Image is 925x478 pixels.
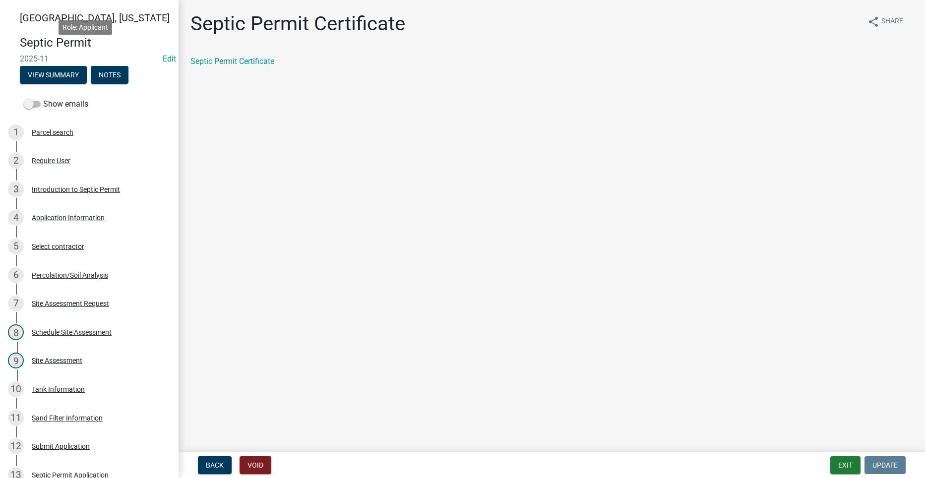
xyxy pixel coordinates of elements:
[32,357,82,364] div: Site Assessment
[20,12,170,24] span: [GEOGRAPHIC_DATA], [US_STATE]
[240,456,271,474] button: Void
[59,20,112,35] div: Role: Applicant
[32,386,85,393] div: Tank Information
[8,267,24,283] div: 6
[864,456,906,474] button: Update
[91,71,128,79] wm-modal-confirm: Notes
[8,296,24,311] div: 7
[91,66,128,84] button: Notes
[32,186,120,193] div: Introduction to Septic Permit
[8,353,24,368] div: 9
[881,16,903,28] span: Share
[163,54,176,63] a: Edit
[20,36,171,50] h4: Septic Permit
[32,214,105,221] div: Application Information
[8,381,24,397] div: 10
[8,239,24,254] div: 5
[8,210,24,226] div: 4
[32,157,70,164] div: Require User
[8,410,24,426] div: 11
[32,129,73,136] div: Parcel search
[32,329,112,336] div: Schedule Site Assessment
[8,438,24,454] div: 12
[206,461,224,469] span: Back
[32,300,109,307] div: Site Assessment Request
[32,443,90,450] div: Submit Application
[8,153,24,169] div: 2
[867,16,879,28] i: share
[8,324,24,340] div: 8
[8,124,24,140] div: 1
[24,98,88,110] label: Show emails
[872,461,898,469] span: Update
[860,12,911,31] button: shareShare
[32,243,84,250] div: Select contractor
[20,66,87,84] button: View Summary
[190,12,405,36] h1: Septic Permit Certificate
[20,71,87,79] wm-modal-confirm: Summary
[32,272,108,279] div: Percolation/Soil Analysis
[830,456,861,474] button: Exit
[8,181,24,197] div: 3
[190,57,274,66] a: Septic Permit Certificate
[163,54,176,63] wm-modal-confirm: Edit Application Number
[198,456,232,474] button: Back
[32,415,103,421] div: Sand Filter Information
[20,54,159,63] span: 2025-11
